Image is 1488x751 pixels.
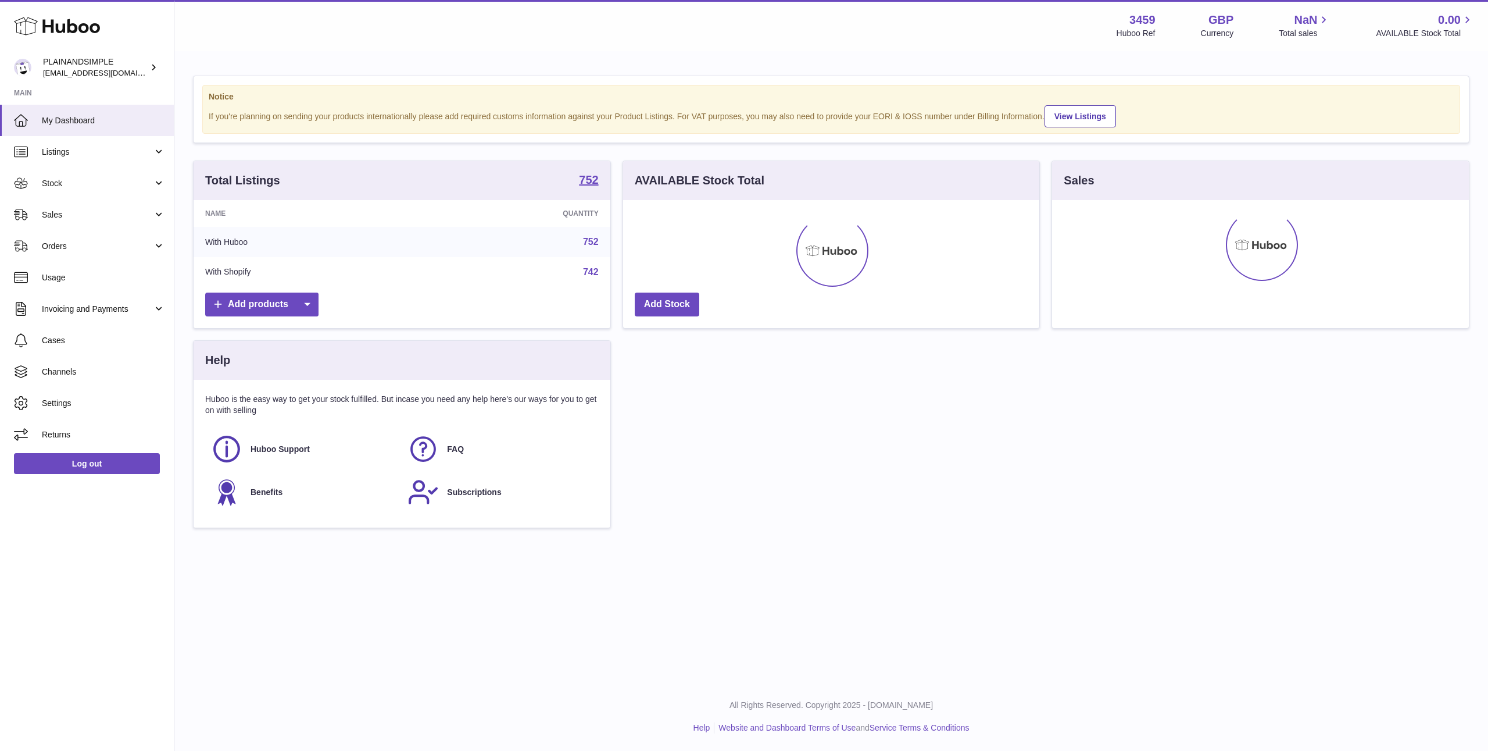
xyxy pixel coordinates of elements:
[635,293,699,316] a: Add Stock
[42,335,165,346] span: Cases
[1045,105,1116,127] a: View Listings
[583,237,599,247] a: 752
[14,59,31,76] img: duco@plainandsimple.com
[251,444,310,455] span: Huboo Support
[42,147,153,158] span: Listings
[1376,28,1474,39] span: AVAILABLE Stock Total
[42,304,153,315] span: Invoicing and Payments
[1117,28,1156,39] div: Huboo Ref
[407,476,592,508] a: Subscriptions
[205,293,319,316] a: Add products
[407,433,592,465] a: FAQ
[1201,28,1234,39] div: Currency
[42,272,165,283] span: Usage
[447,487,501,498] span: Subscriptions
[1438,12,1461,28] span: 0.00
[194,257,418,287] td: With Shopify
[1376,12,1474,39] a: 0.00 AVAILABLE Stock Total
[42,178,153,189] span: Stock
[43,56,148,79] div: PLAINANDSIMPLE
[635,173,764,188] h3: AVAILABLE Stock Total
[42,209,153,220] span: Sales
[211,433,396,465] a: Huboo Support
[1064,173,1094,188] h3: Sales
[1279,28,1330,39] span: Total sales
[870,723,970,732] a: Service Terms & Conditions
[714,722,969,734] li: and
[42,366,165,378] span: Channels
[194,200,418,227] th: Name
[42,241,153,252] span: Orders
[418,200,610,227] th: Quantity
[205,394,599,416] p: Huboo is the easy way to get your stock fulfilled. But incase you need any help here's our ways f...
[251,487,282,498] span: Benefits
[718,723,856,732] a: Website and Dashboard Terms of Use
[1129,12,1156,28] strong: 3459
[209,91,1454,102] strong: Notice
[42,398,165,409] span: Settings
[205,173,280,188] h3: Total Listings
[1279,12,1330,39] a: NaN Total sales
[209,104,1454,127] div: If you're planning on sending your products internationally please add required customs informati...
[211,476,396,508] a: Benefits
[583,267,599,277] a: 742
[579,174,598,188] a: 752
[42,115,165,126] span: My Dashboard
[579,174,598,186] strong: 752
[1208,12,1233,28] strong: GBP
[194,227,418,257] td: With Huboo
[184,700,1479,711] p: All Rights Reserved. Copyright 2025 - [DOMAIN_NAME]
[447,444,464,455] span: FAQ
[43,68,171,77] span: [EMAIL_ADDRESS][DOMAIN_NAME]
[42,429,165,440] span: Returns
[14,453,160,474] a: Log out
[693,723,710,732] a: Help
[1294,12,1317,28] span: NaN
[205,353,230,368] h3: Help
